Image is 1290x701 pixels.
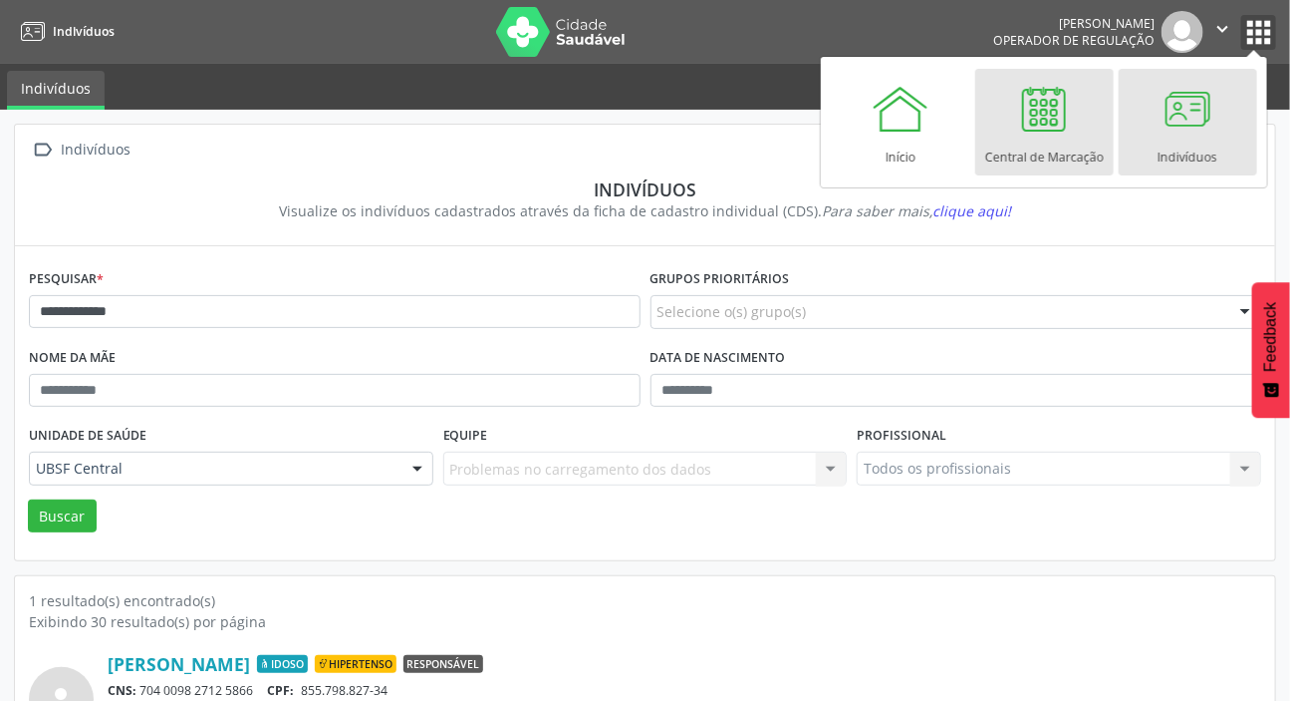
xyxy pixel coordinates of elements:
[650,264,790,295] label: Grupos prioritários
[268,682,295,699] span: CPF:
[29,136,134,165] a:  Indivíduos
[108,682,1261,699] div: 704 0098 2712 5866
[822,201,1011,220] i: Para saber mais,
[857,421,946,452] label: Profissional
[975,69,1114,175] a: Central de Marcação
[1119,69,1257,175] a: Indivíduos
[29,343,116,374] label: Nome da mãe
[53,23,115,40] span: Indivíduos
[1161,11,1203,53] img: img
[108,682,136,699] span: CNS:
[403,655,483,673] span: Responsável
[1203,11,1241,53] button: 
[301,682,387,699] span: 855.798.827-34
[1262,302,1280,372] span: Feedback
[58,136,134,165] div: Indivíduos
[932,201,1011,220] span: clique aqui!
[29,136,58,165] i: 
[7,71,105,110] a: Indivíduos
[443,421,488,452] label: Equipe
[657,301,807,322] span: Selecione o(s) grupo(s)
[1241,15,1276,50] button: apps
[1252,282,1290,418] button: Feedback - Mostrar pesquisa
[29,611,1261,632] div: Exibindo 30 resultado(s) por página
[43,178,1247,200] div: Indivíduos
[993,15,1155,32] div: [PERSON_NAME]
[28,500,97,533] button: Buscar
[257,655,308,673] span: Idoso
[1211,18,1233,40] i: 
[108,653,250,675] a: [PERSON_NAME]
[29,264,104,295] label: Pesquisar
[29,421,146,452] label: Unidade de saúde
[650,343,786,374] label: Data de nascimento
[832,69,970,175] a: Início
[993,32,1155,49] span: Operador de regulação
[14,15,115,48] a: Indivíduos
[36,459,392,479] span: UBSF Central
[315,655,396,673] span: Hipertenso
[43,200,1247,221] div: Visualize os indivíduos cadastrados através da ficha de cadastro individual (CDS).
[29,590,1261,611] div: 1 resultado(s) encontrado(s)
